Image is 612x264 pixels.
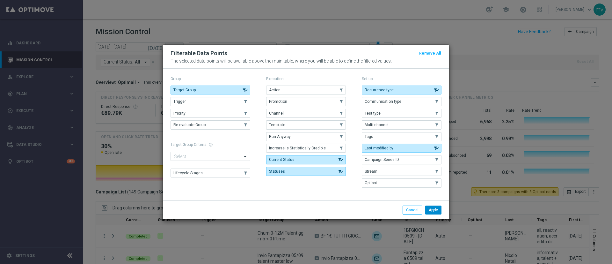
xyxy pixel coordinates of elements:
[269,134,291,139] span: Run Anyway
[365,88,394,92] span: Recurrence type
[365,181,377,185] span: Optibot
[362,167,441,176] button: Stream
[362,155,441,164] button: Campaign Series ID
[266,144,346,153] button: Increase Is Statistically Credible
[269,123,285,127] span: Template
[362,76,441,81] p: Set-up
[171,109,250,118] button: Priority
[362,109,441,118] button: Test type
[365,111,381,116] span: Test type
[365,99,401,104] span: Communication type
[269,111,284,116] span: Channel
[365,123,389,127] span: Multi-channel
[269,157,295,162] span: Current Status
[362,178,441,187] button: Optibot
[362,86,441,94] button: Recurrence type
[266,97,346,106] button: Promotion
[266,120,346,129] button: Template
[266,155,346,164] button: Current Status
[266,109,346,118] button: Channel
[171,97,250,106] button: Trigger
[269,146,326,150] span: Increase Is Statistically Credible
[173,123,206,127] span: Re-evaluate Group
[365,134,373,139] span: Tags
[419,50,441,57] button: Remove All
[266,167,346,176] button: Statuses
[173,111,186,116] span: Priority
[269,88,280,92] span: Action
[266,132,346,141] button: Run Anyway
[171,169,250,177] button: Lifecycle Stages
[208,142,213,147] span: help_outline
[365,169,377,174] span: Stream
[173,99,186,104] span: Trigger
[171,120,250,129] button: Re-evaluate Group
[171,86,250,94] button: Target Group
[365,157,399,162] span: Campaign Series ID
[365,146,393,150] span: Last modified by
[362,120,441,129] button: Multi-channel
[362,144,441,153] button: Last modified by
[266,76,346,81] p: Execution
[171,49,227,57] h2: Filterable Data Points
[173,171,203,175] span: Lifecycle Stages
[173,88,196,92] span: Target Group
[171,142,250,147] h1: Target Group Criteria
[362,97,441,106] button: Communication type
[171,58,441,64] p: The selected data points will be available above the main table, where you will be able to define...
[403,206,422,215] button: Cancel
[269,169,285,174] span: Statuses
[269,99,287,104] span: Promotion
[362,132,441,141] button: Tags
[425,206,441,215] button: Apply
[266,86,346,94] button: Action
[171,76,250,81] p: Group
